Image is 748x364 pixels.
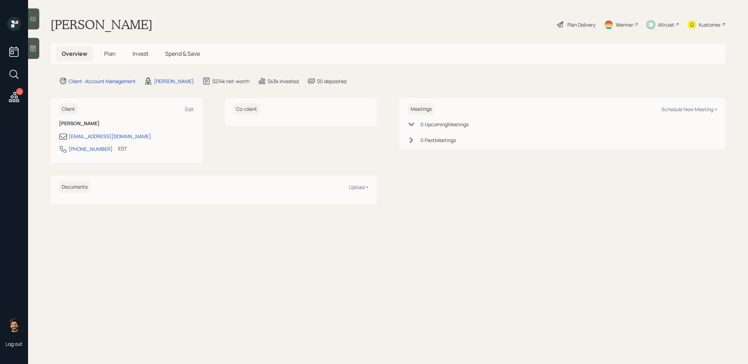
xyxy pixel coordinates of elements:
h6: Co-client [233,103,260,115]
span: Invest [133,50,148,58]
span: Overview [62,50,87,58]
div: [PHONE_NUMBER] [69,145,113,153]
div: 0 Upcoming Meeting s [420,121,469,128]
div: [PERSON_NAME] [154,77,194,85]
span: Spend & Save [165,50,200,58]
div: Upload + [349,184,369,190]
span: Plan [104,50,116,58]
h6: [PERSON_NAME] [59,121,194,127]
div: 0 Past Meeting s [420,136,456,144]
div: $274k net-worth [212,77,249,85]
h6: Meetings [408,103,434,115]
div: [EMAIL_ADDRESS][DOMAIN_NAME] [69,133,151,140]
div: Client · Account Management [69,77,136,85]
img: eric-schwartz-headshot.png [7,318,21,332]
h1: [PERSON_NAME] [50,17,153,32]
h6: Client [59,103,78,115]
div: $43k invested [268,77,299,85]
div: Plan Delivery [567,21,595,28]
div: 4 [16,88,23,95]
div: Warmer [616,21,633,28]
div: Log out [6,341,22,347]
div: EST [118,145,127,152]
div: Edit [185,106,194,113]
div: Kustomer [699,21,721,28]
h6: Documents [59,181,90,193]
div: Altruist [658,21,674,28]
div: $0 deposited [317,77,346,85]
div: Schedule New Meeting + [661,106,717,113]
